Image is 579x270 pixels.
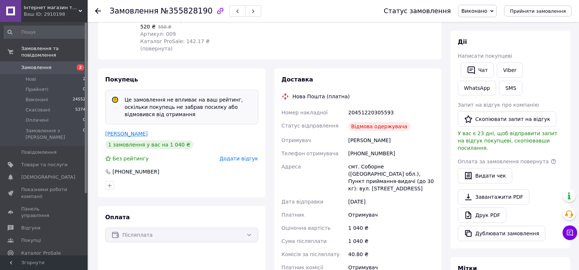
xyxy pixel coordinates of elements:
[4,26,86,39] input: Пошук
[26,76,36,83] span: Нові
[458,38,467,45] span: Дії
[510,8,566,14] span: Прийняти замовлення
[112,168,160,175] div: [PHONE_NUMBER]
[21,161,68,168] span: Товари та послуги
[26,86,48,93] span: Прийняті
[282,164,301,170] span: Адреса
[458,159,549,164] span: Оплата за замовлення повернута
[122,96,255,118] div: Це замовлення не впливає на ваш рейтинг, оскільки покупець не забрав посилку або відмовився від о...
[83,86,85,93] span: 0
[458,168,512,183] button: Видати чек
[95,7,101,15] div: Повернутися назад
[113,156,149,161] span: Без рейтингу
[458,189,529,205] a: Завантажити PDF
[140,38,210,52] span: Каталог ProSale: 142.17 ₴ (повернута)
[83,76,85,83] span: 2
[26,128,83,141] span: Замовлення з [PERSON_NAME]
[140,16,196,22] span: Готово до відправки
[458,102,539,108] span: Запит на відгук про компанію
[291,93,352,100] div: Нова Пошта (платна)
[347,235,436,248] div: 1 040 ₴
[105,140,193,149] div: 1 замовлення у вас на 1 040 ₴
[83,128,85,141] span: 0
[21,174,75,180] span: [DEMOGRAPHIC_DATA]
[21,64,52,71] span: Замовлення
[158,24,171,30] span: 550 ₴
[458,130,557,151] span: У вас є 23 дні, щоб відправити запит на відгук покупцеві, скопіювавши посилання.
[458,111,556,127] button: Скопіювати запит на відгук
[499,81,522,95] button: SMS
[282,110,328,115] span: Номер накладної
[347,221,436,235] div: 1 040 ₴
[282,76,313,83] span: Доставка
[461,62,494,78] button: Чат
[504,5,572,16] button: Прийняти замовлення
[282,199,324,205] span: Дата відправки
[105,131,148,137] a: [PERSON_NAME]
[282,225,331,231] span: Оціночна вартість
[384,7,451,15] div: Статус замовлення
[110,7,159,15] span: Замовлення
[140,31,176,37] span: Артикул: 009
[347,106,436,119] div: 20451220305593
[24,4,79,11] span: Інтернет магазин товаров з США "Dez-Express". Advion
[26,117,49,123] span: Оплачені
[21,45,88,58] span: Замовлення та повідомлення
[220,156,258,161] span: Додати відгук
[282,238,327,244] span: Сума післяплати
[563,225,577,240] button: Чат з покупцем
[26,96,48,103] span: Виконані
[21,250,61,256] span: Каталог ProSale
[282,151,339,156] span: Телефон отримувача
[21,206,68,219] span: Панель управління
[458,53,512,59] span: Написати покупцеві
[105,214,130,221] span: Оплата
[21,237,41,244] span: Покупці
[21,225,40,231] span: Відгуки
[77,64,84,71] span: 2
[83,117,85,123] span: 0
[347,195,436,208] div: [DATE]
[140,24,156,30] span: 520 ₴
[458,226,545,241] button: Дублювати замовлення
[161,7,213,15] span: №355828190
[347,208,436,221] div: Отримувач
[21,149,57,156] span: Повідомлення
[21,186,68,199] span: Показники роботи компанії
[282,251,340,257] span: Комісія за післяплату
[347,147,436,160] div: [PHONE_NUMBER]
[461,8,487,14] span: Виконано
[497,62,522,78] a: Viber
[347,248,436,261] div: 40.80 ₴
[347,134,436,147] div: [PERSON_NAME]
[282,123,339,129] span: Статус відправлення
[75,107,85,113] span: 5374
[282,212,305,218] span: Платник
[458,208,506,223] a: Друк PDF
[105,76,138,83] span: Покупець
[26,107,50,113] span: Скасовані
[347,160,436,195] div: смт. Соборне ([GEOGRAPHIC_DATA] обл.), Пункт приймання-видачі (до 30 кг): вул. [STREET_ADDRESS]
[458,81,496,95] a: WhatsApp
[348,122,410,131] div: Відмова одержувача
[24,11,88,18] div: Ваш ID: 2910198
[282,137,311,143] span: Отримувач
[73,96,85,103] span: 24552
